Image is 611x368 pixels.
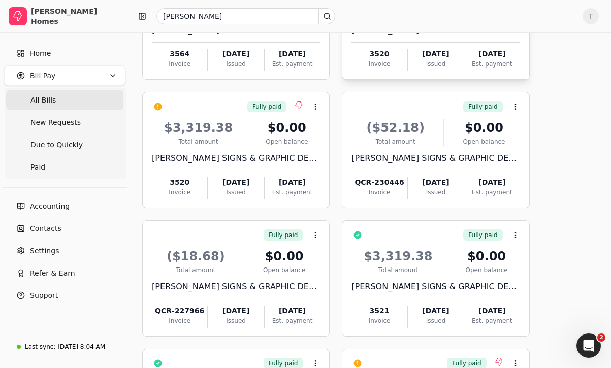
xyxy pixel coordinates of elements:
button: Refer & Earn [4,263,125,283]
div: Issued [408,316,464,325]
a: New Requests [6,112,123,132]
div: Invoice [152,188,207,197]
span: Fully paid [252,102,281,111]
iframe: Intercom live chat [576,333,601,358]
span: Due to Quickly [30,140,83,150]
div: [DATE] 8:04 AM [57,342,105,351]
span: Fully paid [468,230,497,240]
div: Invoice [351,316,407,325]
a: Due to Quickly [6,135,123,155]
div: $0.00 [253,119,320,137]
div: Open balance [454,265,520,275]
span: 2 [597,333,605,342]
div: Issued [208,316,264,325]
div: [DATE] [208,49,264,59]
div: [DATE] [408,49,464,59]
div: [DATE] [265,177,320,188]
div: [DATE] [208,177,264,188]
span: Fully paid [468,102,497,111]
a: Contacts [4,218,125,239]
span: Fully paid [452,359,481,368]
div: Invoice [351,188,407,197]
div: Est. payment [464,59,520,69]
div: 3520 [351,49,407,59]
span: Settings [30,246,59,256]
div: 3564 [152,49,207,59]
span: Fully paid [269,230,298,240]
div: [PERSON_NAME] Homes [31,6,121,26]
div: [DATE] [464,49,520,59]
div: [DATE] [265,49,320,59]
a: Last sync:[DATE] 8:04 AM [4,338,125,356]
div: Last sync: [25,342,55,351]
div: QCR-230446 [351,177,407,188]
a: Accounting [4,196,125,216]
div: Total amount [152,265,240,275]
div: $3,319.38 [351,247,444,265]
span: Refer & Earn [30,268,75,279]
span: Fully paid [269,359,298,368]
span: All Bills [30,95,56,106]
div: Issued [208,59,264,69]
div: ($18.68) [152,247,240,265]
div: Est. payment [265,316,320,325]
div: Total amount [351,265,444,275]
button: T [583,8,599,24]
span: Support [30,290,58,301]
div: Total amount [351,137,439,146]
div: [DATE] [265,306,320,316]
div: [PERSON_NAME] SIGNS & GRAPHIC DESIGN INC. [351,152,520,164]
span: Home [30,48,51,59]
div: [PERSON_NAME] SIGNS & GRAPHIC DESIGN INC. [152,281,320,293]
div: [DATE] [208,306,264,316]
a: Settings [4,241,125,261]
div: $0.00 [248,247,320,265]
div: 3521 [351,306,407,316]
div: Open balance [448,137,520,146]
div: [PERSON_NAME] SIGNS & GRAPHIC DESIGN INC. [351,281,520,293]
div: Est. payment [265,188,320,197]
div: Invoice [152,316,207,325]
div: Open balance [248,265,320,275]
input: Search [156,8,335,24]
div: [DATE] [408,306,464,316]
div: Invoice [152,59,207,69]
div: Issued [208,188,264,197]
div: [DATE] [464,177,520,188]
div: QCR-227966 [152,306,207,316]
div: Est. payment [464,316,520,325]
div: Issued [408,59,464,69]
div: [PERSON_NAME] SIGNS & GRAPHIC DESIGN INC. [152,152,320,164]
div: 3520 [152,177,207,188]
div: Open balance [253,137,320,146]
span: Accounting [30,201,70,212]
div: [DATE] [408,177,464,188]
div: Est. payment [265,59,320,69]
div: Issued [408,188,464,197]
div: Est. payment [464,188,520,197]
a: Home [4,43,125,63]
div: ($52.18) [351,119,439,137]
span: New Requests [30,117,81,128]
span: Contacts [30,223,61,234]
div: $3,319.38 [152,119,245,137]
button: Support [4,285,125,306]
div: $0.00 [454,247,520,265]
a: All Bills [6,90,123,110]
span: Bill Pay [30,71,55,81]
div: Total amount [152,137,245,146]
div: [DATE] [464,306,520,316]
button: Bill Pay [4,65,125,86]
div: Invoice [351,59,407,69]
a: Paid [6,157,123,177]
div: $0.00 [448,119,520,137]
span: Paid [30,162,45,173]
